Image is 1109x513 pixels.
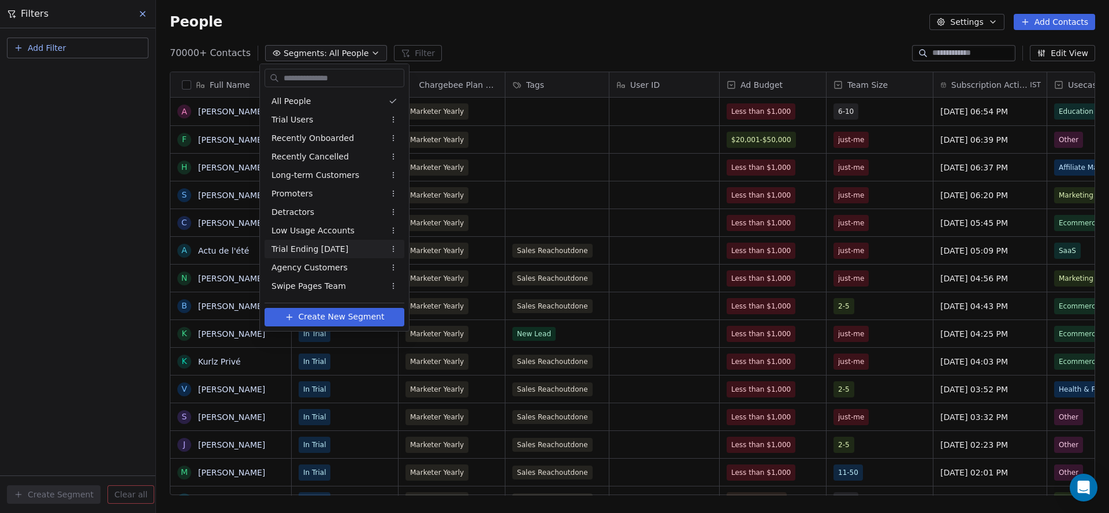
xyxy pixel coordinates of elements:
[271,114,313,126] span: Trial Users
[265,308,404,326] button: Create New Segment
[271,132,354,144] span: Recently Onboarded
[271,151,349,163] span: Recently Cancelled
[271,95,311,107] span: All People
[299,311,385,323] span: Create New Segment
[271,225,355,237] span: Low Usage Accounts
[271,206,314,218] span: Detractors
[271,188,313,200] span: Promoters
[271,280,346,292] span: Swipe Pages Team
[271,262,348,274] span: Agency Customers
[271,169,359,181] span: Long-term Customers
[271,243,348,255] span: Trial Ending [DATE]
